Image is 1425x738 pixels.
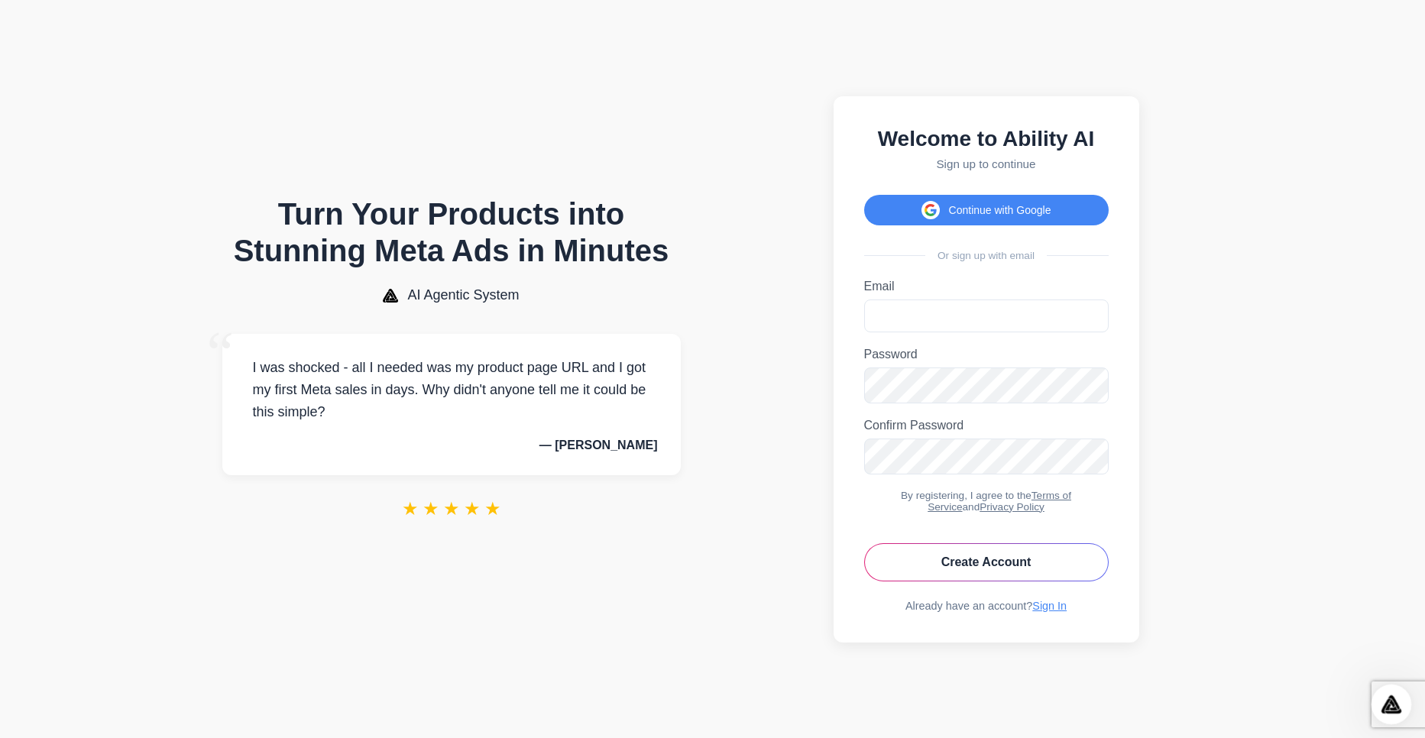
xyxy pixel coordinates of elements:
[407,287,519,303] span: AI Agentic System
[443,498,460,520] span: ★
[928,490,1071,513] a: Terms of Service
[423,498,439,520] span: ★
[864,127,1109,151] h2: Welcome to Ability AI
[864,490,1109,513] div: By registering, I agree to the and
[245,439,658,452] p: — [PERSON_NAME]
[484,498,501,520] span: ★
[245,357,658,422] p: I was shocked - all I needed was my product page URL and I got my first Meta sales in days. Why d...
[1032,600,1067,612] a: Sign In
[222,196,681,269] h1: Turn Your Products into Stunning Meta Ads in Minutes
[864,195,1109,225] button: Continue with Google
[864,280,1109,293] label: Email
[864,543,1109,581] button: Create Account
[402,498,419,520] span: ★
[464,498,481,520] span: ★
[864,348,1109,361] label: Password
[864,157,1109,170] p: Sign up to continue
[980,501,1044,513] a: Privacy Policy
[1372,685,1412,725] iframe: Intercom live chat
[864,250,1109,261] div: Or sign up with email
[383,289,398,303] img: AI Agentic System Logo
[864,419,1109,432] label: Confirm Password
[864,600,1109,612] div: Already have an account?
[207,319,235,388] span: “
